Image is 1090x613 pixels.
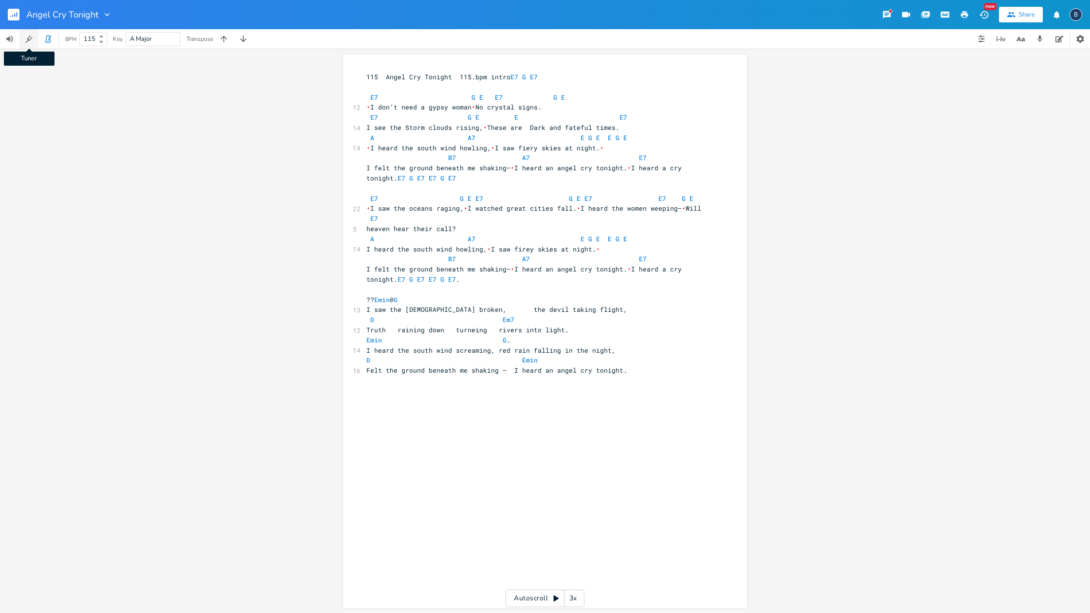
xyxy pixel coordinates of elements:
[366,204,370,213] span: \u2028
[475,194,483,203] span: E7
[627,163,631,172] span: \u2028
[366,336,510,344] span: .
[475,113,479,122] span: E
[472,93,475,102] span: G
[409,275,413,284] span: G
[366,204,701,213] span: I saw the oceans raging, I watched great cities fall. I heard the women weeping— Will
[398,174,405,182] span: E7
[510,265,514,273] span: \u2028
[130,35,152,43] span: A Major
[440,174,444,182] span: G
[26,10,98,19] span: Angel Cry Tonight
[366,103,542,111] span: I don’t need a gypsy woman No crystal signs.
[596,234,600,243] span: E
[639,153,647,162] span: E7
[417,275,425,284] span: E7
[366,144,370,152] span: \u2028
[448,174,456,182] span: E7
[623,133,627,142] span: E
[530,72,538,81] span: E7
[468,113,472,122] span: G
[370,234,374,243] span: A
[366,123,619,132] span: I see the Storm clouds rising, These are Dark and fateful times.
[398,275,405,284] span: E7
[448,275,456,284] span: E7
[1018,10,1035,19] div: Share
[658,194,666,203] span: E7
[448,153,456,162] span: B7
[366,366,627,375] span: Felt the ground beneath me shaking — I heard an angel cry tonight.
[974,6,994,23] button: New
[409,174,413,182] span: G
[588,234,592,243] span: G
[639,254,647,263] span: E7
[366,72,538,81] span: 115 Angel Cry Tonight 115.bpm intro
[186,36,213,42] div: Transpose
[584,194,592,203] span: E7
[1070,8,1082,21] div: boywells
[577,194,581,203] span: E
[510,163,514,172] span: \u2028
[370,133,374,142] span: A
[596,133,600,142] span: E
[440,275,444,284] span: G
[491,144,495,152] span: \u2028
[690,194,693,203] span: E
[616,234,619,243] span: G
[514,113,518,122] span: E
[506,590,584,607] div: Autoscroll
[522,153,530,162] span: A7
[608,133,612,142] span: E
[394,295,398,304] span: G
[522,254,530,263] span: A7
[113,36,123,42] div: Key
[487,245,491,253] span: \u2028
[370,113,378,122] span: E7
[429,174,436,182] span: E7
[366,356,370,364] span: D
[366,163,686,182] span: I felt the ground beneath me shaking— I heard an angel cry tonight. I heard a cry tonight.
[429,275,436,284] span: E7
[495,93,503,102] span: E7
[682,204,686,213] span: \u2028
[522,356,538,364] span: Emin
[417,174,425,182] span: E7
[600,144,604,152] span: \u2028
[581,133,584,142] span: E
[468,194,472,203] span: E
[370,93,378,102] span: E7
[19,29,39,49] button: Tuner
[596,245,600,253] span: \u2028
[370,214,378,223] span: E7
[448,254,456,263] span: B7
[366,224,456,233] span: heaven hear their call?
[370,194,378,203] span: E7
[468,133,475,142] span: A7
[464,204,468,213] span: \u2028
[503,336,507,344] span: G
[366,295,398,304] span: ?? @
[553,93,557,102] span: G
[366,305,627,314] span: I saw the [DEMOGRAPHIC_DATA] broken, the devil taking flight,
[577,204,581,213] span: \u2028
[483,123,487,132] span: \u2028
[569,194,573,203] span: G
[65,36,76,42] div: BPM
[366,325,569,334] span: Truth raining down turneing rivers into light.
[616,133,619,142] span: G
[460,194,464,203] span: G
[984,3,997,10] div: New
[510,72,518,81] span: E7
[619,113,627,122] span: E7
[366,346,616,355] span: I heard the south wind screaming, red rain falling in the night,
[561,93,565,102] span: E
[479,93,483,102] span: E
[564,590,582,607] div: 3x
[627,265,631,273] span: \u2028
[366,144,604,152] span: I heard the south wind howling, I saw fiery skies at night.
[366,245,600,253] span: I heard the south wind howling, I saw firey skies at night.
[370,315,374,324] span: D
[1070,3,1082,26] button: B
[503,315,514,324] span: Em7
[366,336,382,344] span: Emin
